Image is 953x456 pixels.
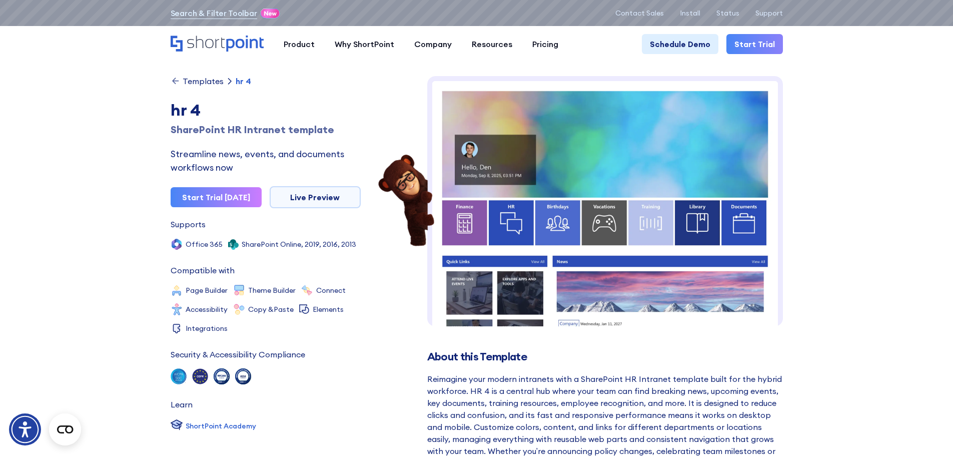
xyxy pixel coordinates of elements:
div: Office 365 [186,241,223,248]
div: SharePoint Online, 2019, 2016, 2013 [242,241,356,248]
div: Why ShortPoint [335,38,394,50]
a: Install [680,9,700,17]
div: Elements [313,306,344,313]
div: Connect [316,287,346,294]
a: Templates [171,76,224,86]
a: Home [171,36,264,53]
a: Why ShortPoint [325,34,404,54]
a: Company [404,34,462,54]
a: Product [274,34,325,54]
a: Search & Filter Toolbar [171,7,257,19]
div: Compatible with [171,266,235,274]
a: Live Preview [270,186,361,208]
div: Product [284,38,315,50]
div: Accessibility [186,306,228,313]
div: Supports [171,220,206,228]
div: Integrations [186,325,228,332]
div: Security & Accessibility Compliance [171,350,305,358]
a: Contact Sales [615,9,664,17]
iframe: Chat Widget [903,408,953,456]
button: Open CMP widget [49,413,81,445]
h2: About this Template [427,350,783,363]
div: SharePoint HR Intranet template [171,122,361,137]
div: Accessibility Menu [9,413,41,445]
div: Theme Builder [248,287,296,294]
a: ShortPoint Academy [171,418,256,433]
div: Copy &Paste [248,306,294,313]
div: hr 4 [236,77,251,85]
div: Resources [472,38,512,50]
div: Pricing [532,38,558,50]
img: soc 2 [171,368,187,384]
div: Streamline news, events, and documents workflows now [171,147,361,174]
div: Company [414,38,452,50]
div: Templates [183,77,224,85]
a: Status [716,9,739,17]
div: Learn [171,400,193,408]
a: Schedule Demo [642,34,718,54]
div: ShortPoint Academy [186,421,256,431]
a: Resources [462,34,522,54]
a: Start Trial [DATE] [171,187,262,207]
div: hr 4 [171,98,361,122]
a: Support [755,9,783,17]
a: Pricing [522,34,568,54]
a: Start Trial [726,34,783,54]
div: Page Builder [186,287,228,294]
